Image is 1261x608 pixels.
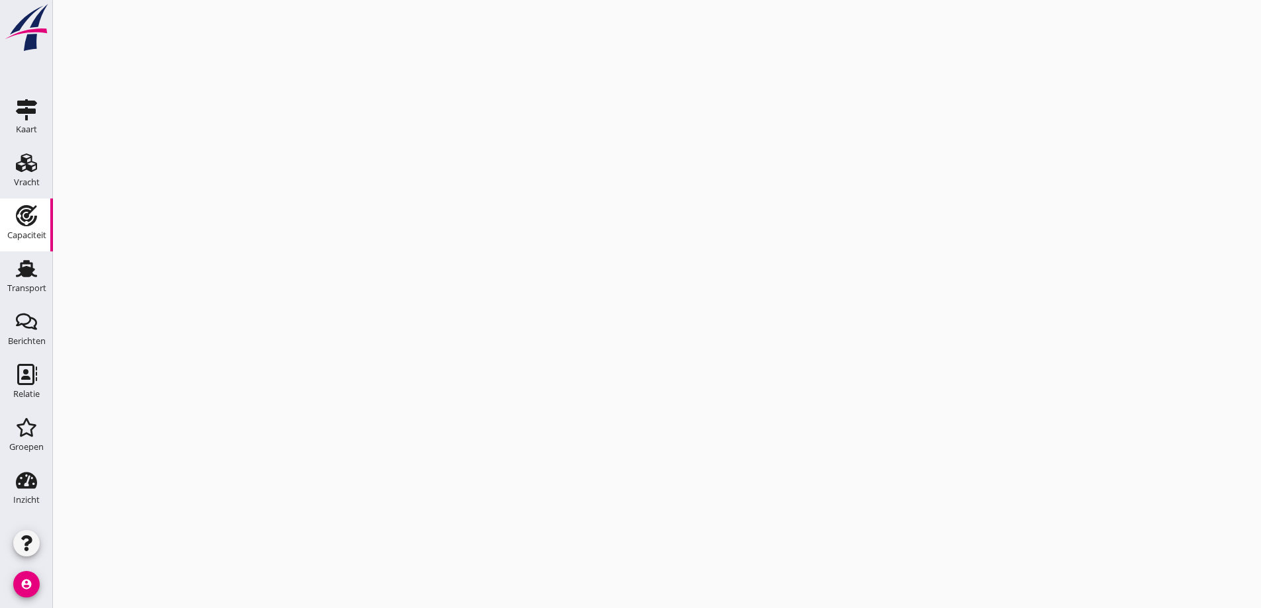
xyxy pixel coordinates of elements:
[16,125,37,134] div: Kaart
[13,571,40,597] i: account_circle
[7,231,46,239] div: Capaciteit
[13,496,40,504] div: Inzicht
[9,443,44,451] div: Groepen
[8,337,46,345] div: Berichten
[13,390,40,398] div: Relatie
[7,284,46,292] div: Transport
[3,3,50,52] img: logo-small.a267ee39.svg
[14,178,40,187] div: Vracht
